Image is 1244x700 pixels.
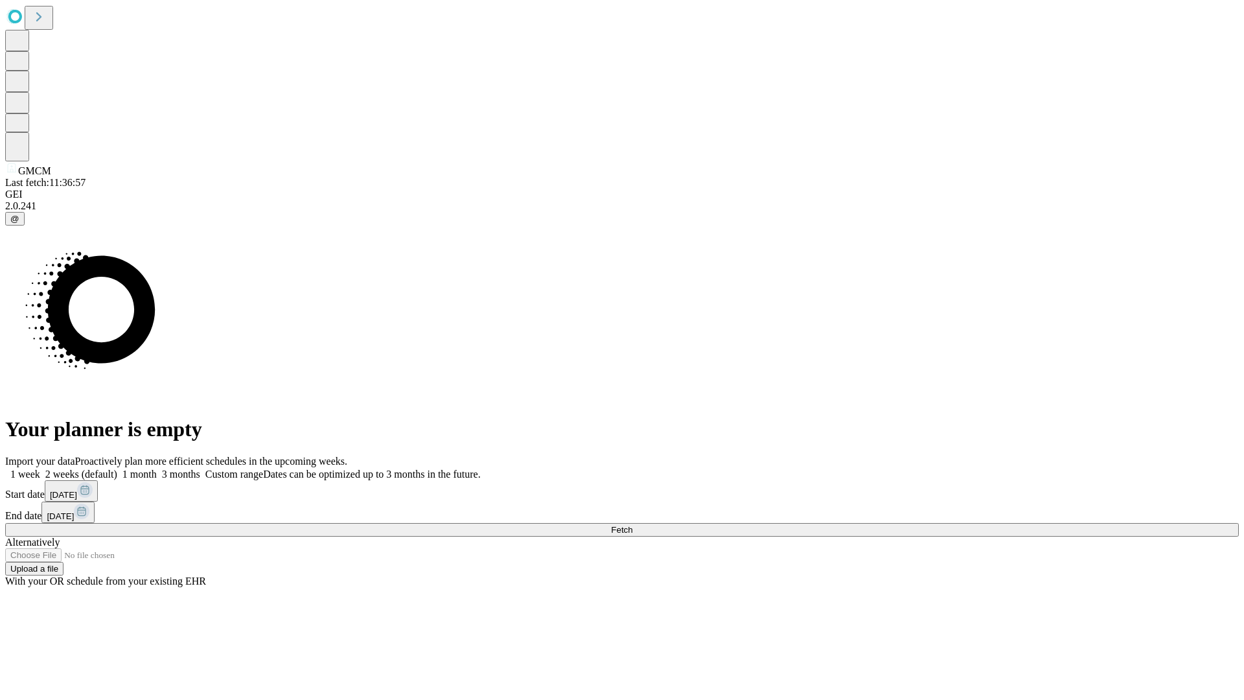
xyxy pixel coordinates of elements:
[122,469,157,480] span: 1 month
[5,576,206,587] span: With your OR schedule from your existing EHR
[5,177,86,188] span: Last fetch: 11:36:57
[10,469,40,480] span: 1 week
[611,525,632,535] span: Fetch
[205,469,263,480] span: Custom range
[10,214,19,224] span: @
[5,456,75,467] span: Import your data
[5,189,1239,200] div: GEI
[41,502,95,523] button: [DATE]
[5,480,1239,502] div: Start date
[263,469,480,480] span: Dates can be optimized up to 3 months in the future.
[75,456,347,467] span: Proactively plan more efficient schedules in the upcoming weeks.
[5,537,60,548] span: Alternatively
[47,511,74,521] span: [DATE]
[5,417,1239,441] h1: Your planner is empty
[5,502,1239,523] div: End date
[5,200,1239,212] div: 2.0.241
[50,490,77,500] span: [DATE]
[162,469,200,480] span: 3 months
[18,165,51,176] span: GMCM
[5,212,25,226] button: @
[45,469,117,480] span: 2 weeks (default)
[5,523,1239,537] button: Fetch
[45,480,98,502] button: [DATE]
[5,562,63,576] button: Upload a file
